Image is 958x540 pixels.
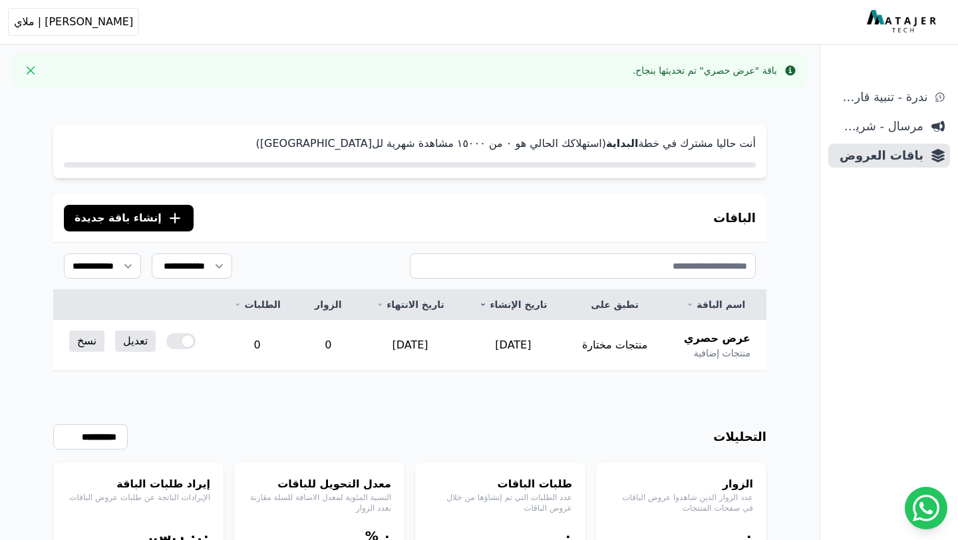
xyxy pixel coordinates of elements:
[217,320,298,371] td: 0
[233,298,282,311] a: الطلبات
[64,136,756,152] p: أنت حاليا مشترك في خطة (استهلاكك الحالي هو ۰ من ١٥۰۰۰ مشاهدة شهرية لل[GEOGRAPHIC_DATA])
[67,476,210,492] h4: إيراد طلبات الباقة
[67,492,210,503] p: الإيرادات الناتجة عن طلبات عروض الباقات
[14,14,133,30] span: [PERSON_NAME] | ملاي
[375,298,446,311] a: تاريخ الانتهاء
[69,331,104,352] a: نسخ
[478,298,549,311] a: تاريخ الإنشاء
[428,492,572,513] p: عدد الطلبات التي تم إنشاؤها من خلال عروض الباقات
[867,10,939,34] img: MatajerTech Logo
[75,210,162,226] span: إنشاء باقة جديدة
[834,88,927,106] span: ندرة - تنبية قارب علي النفاذ
[633,64,777,77] div: باقة "عرض حصري" تم تحديثها بنجاح.
[298,320,359,371] td: 0
[462,320,565,371] td: [DATE]
[428,476,572,492] h4: طلبات الباقات
[713,428,766,446] h3: التحليلات
[684,331,750,346] span: عرض حصري
[694,346,750,360] span: منتجات إضافية
[359,320,462,371] td: [DATE]
[20,60,41,81] button: Close
[609,476,753,492] h4: الزوار
[565,290,665,320] th: تطبق على
[247,492,391,513] p: النسبة المئوية لمعدل الاضافة للسلة مقارنة بعدد الزوار
[298,290,359,320] th: الزوار
[681,298,750,311] a: اسم الباقة
[834,117,923,136] span: مرسال - شريط دعاية
[8,8,139,36] button: [PERSON_NAME] | ملاي
[713,209,756,227] h3: الباقات
[834,146,923,165] span: باقات العروض
[606,137,638,150] strong: البداية
[247,476,391,492] h4: معدل التحويل للباقات
[64,205,194,231] button: إنشاء باقة جديدة
[609,492,753,513] p: عدد الزوار الذين شاهدوا عروض الباقات في صفحات المنتجات
[115,331,156,352] a: تعديل
[565,320,665,371] td: منتجات مختارة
